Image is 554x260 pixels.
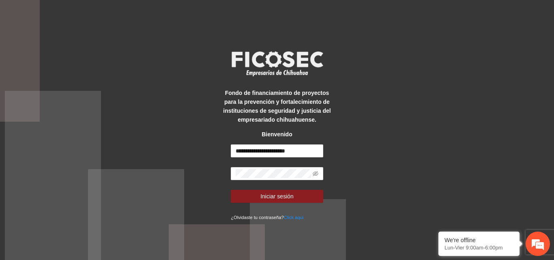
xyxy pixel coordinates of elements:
[262,131,292,138] strong: Bienvenido
[226,49,328,79] img: logo
[231,215,303,220] small: ¿Olvidaste tu contraseña?
[223,90,331,123] strong: Fondo de financiamiento de proyectos para la prevención y fortalecimiento de instituciones de seg...
[313,171,318,176] span: eye-invisible
[444,245,513,251] p: Lun-Vier 9:00am-6:00pm
[284,215,304,220] a: Click aqui
[444,237,513,243] div: We're offline
[260,192,294,201] span: Iniciar sesión
[231,190,323,203] button: Iniciar sesión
